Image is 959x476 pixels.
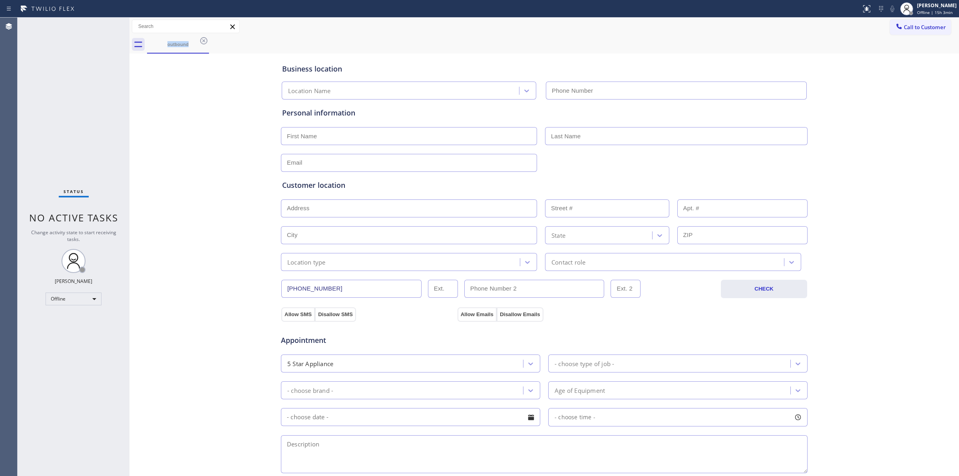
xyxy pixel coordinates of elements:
[281,280,422,298] input: Phone Number
[611,280,641,298] input: Ext. 2
[497,307,543,322] button: Disallow Emails
[282,180,806,191] div: Customer location
[281,307,315,322] button: Allow SMS
[677,199,808,217] input: Apt. #
[677,226,808,244] input: ZIP
[904,24,946,31] span: Call to Customer
[917,10,953,15] span: Offline | 15h 3min
[281,335,456,346] span: Appointment
[31,229,116,243] span: Change activity state to start receiving tasks.
[287,386,333,395] div: - choose brand -
[288,86,331,96] div: Location Name
[551,257,585,267] div: Contact role
[281,154,537,172] input: Email
[890,20,951,35] button: Call to Customer
[458,307,497,322] button: Allow Emails
[287,257,326,267] div: Location type
[546,82,807,100] input: Phone Number
[555,386,605,395] div: Age of Equipment
[55,278,92,285] div: [PERSON_NAME]
[132,20,239,33] input: Search
[46,293,101,305] div: Offline
[29,211,118,224] span: No active tasks
[64,189,84,194] span: Status
[555,359,614,368] div: - choose type of job -
[282,108,806,118] div: Personal information
[148,41,208,47] div: outbound
[545,127,808,145] input: Last Name
[281,226,537,244] input: City
[555,413,595,421] span: - choose time -
[281,408,540,426] input: - choose date -
[887,3,898,14] button: Mute
[721,280,807,298] button: CHECK
[464,280,605,298] input: Phone Number 2
[315,307,356,322] button: Disallow SMS
[551,231,565,240] div: State
[281,199,537,217] input: Address
[428,280,458,298] input: Ext.
[917,2,957,9] div: [PERSON_NAME]
[287,359,333,368] div: 5 Star Appliance
[545,199,669,217] input: Street #
[282,64,806,74] div: Business location
[281,127,537,145] input: First Name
